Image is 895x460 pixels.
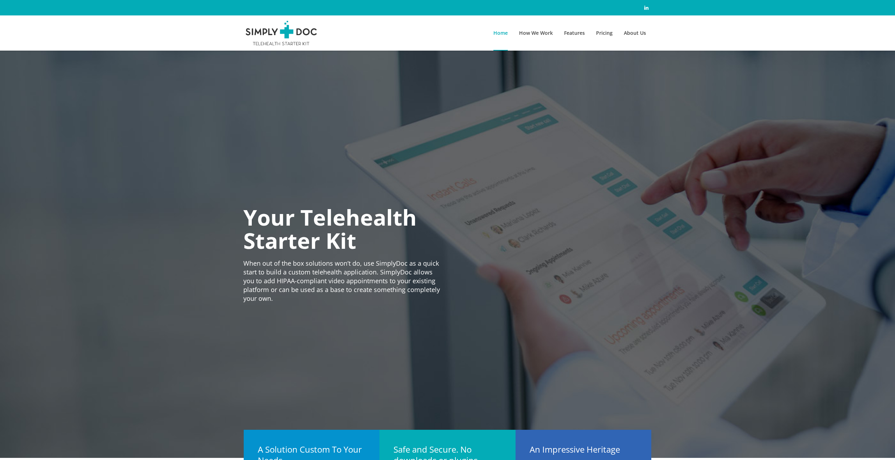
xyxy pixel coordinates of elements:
span: Pricing [596,30,613,36]
span: Home [493,30,508,36]
a: How We Work [513,15,558,51]
h1: Your Telehealth Starter Kit [243,206,440,252]
a: Pricing [590,15,618,51]
p: When out of the box solutions won’t do, use SimplyDoc as a quick start to build a custom teleheal... [243,259,440,310]
span: Features [564,30,585,36]
span: An Impressive Heritage [530,443,620,455]
a: Home [488,15,513,51]
span: About Us [624,30,646,36]
span: How We Work [519,30,553,36]
a: Features [558,15,590,51]
a: About Us [618,15,652,51]
img: SimplyDoc [244,21,319,45]
a: Instagram [642,4,651,12]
